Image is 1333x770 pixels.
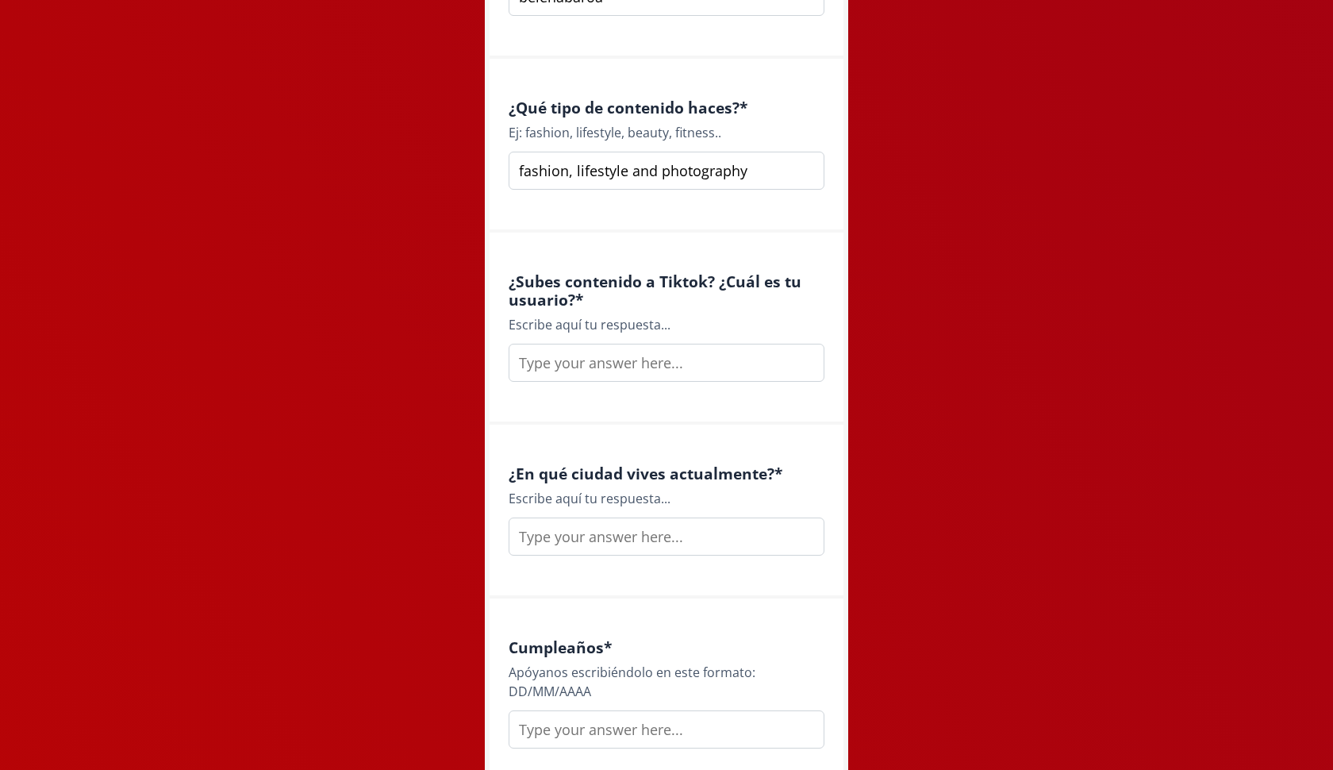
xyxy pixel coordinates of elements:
h4: ¿Subes contenido a Tiktok? ¿Cuál es tu usuario? * [509,272,824,309]
div: Escribe aquí tu respuesta... [509,489,824,508]
div: Escribe aquí tu respuesta... [509,315,824,334]
input: Type your answer here... [509,152,824,190]
h4: ¿Qué tipo de contenido haces? * [509,98,824,117]
div: Ej: fashion, lifestyle, beauty, fitness.. [509,123,824,142]
input: Type your answer here... [509,344,824,382]
h4: Cumpleaños * [509,638,824,656]
div: Apóyanos escribiéndolo en este formato: DD/MM/AAAA [509,663,824,701]
input: Type your answer here... [509,518,824,556]
h4: ¿En qué ciudad vives actualmente? * [509,464,824,483]
input: Type your answer here... [509,710,824,749]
